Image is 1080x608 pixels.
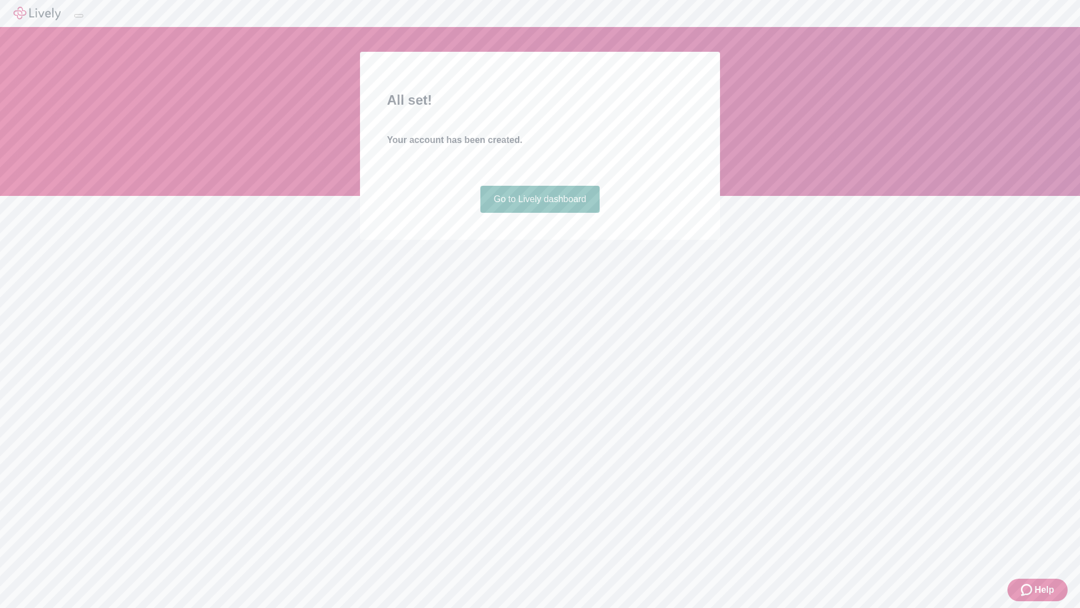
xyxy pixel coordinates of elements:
[387,133,693,147] h4: Your account has been created.
[1021,583,1034,597] svg: Zendesk support icon
[13,7,61,20] img: Lively
[480,186,600,213] a: Go to Lively dashboard
[387,90,693,110] h2: All set!
[1007,579,1068,601] button: Zendesk support iconHelp
[1034,583,1054,597] span: Help
[74,14,83,17] button: Log out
